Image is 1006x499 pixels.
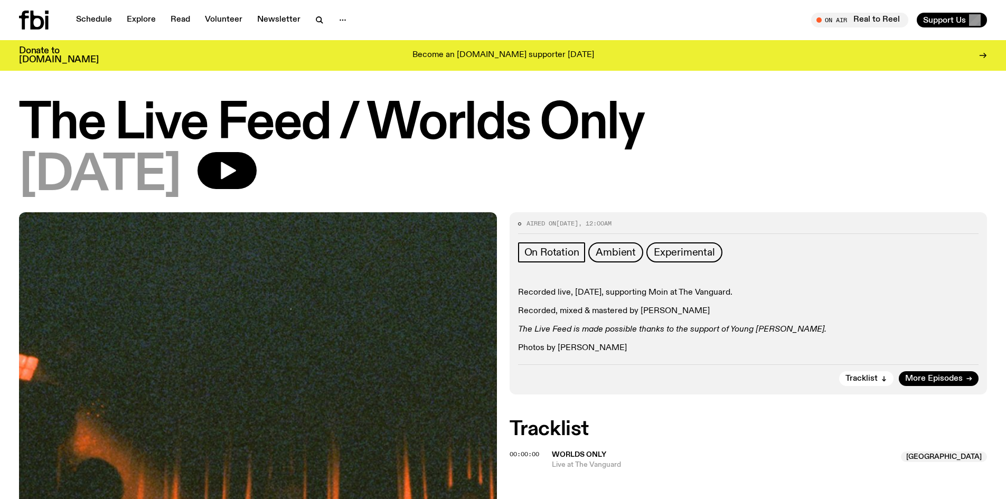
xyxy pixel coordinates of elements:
[839,371,894,386] button: Tracklist
[19,100,987,148] h1: The Live Feed / Worlds Only
[556,219,578,228] span: [DATE]
[811,13,908,27] button: On AirReal to Reel
[578,219,612,228] span: , 12:00am
[588,242,643,262] a: Ambient
[646,242,722,262] a: Experimental
[412,51,594,60] p: Become an [DOMAIN_NAME] supporter [DATE]
[845,375,878,383] span: Tracklist
[596,247,636,258] span: Ambient
[524,247,579,258] span: On Rotation
[901,451,987,462] span: [GEOGRAPHIC_DATA]
[251,13,307,27] a: Newsletter
[552,451,606,458] span: Worlds Only
[552,460,895,470] span: Live at The Vanguard
[899,371,979,386] a: More Episodes
[510,450,539,458] span: 00:00:00
[19,46,99,64] h3: Donate to [DOMAIN_NAME]
[518,288,979,298] p: Recorded live, [DATE], supporting Moin at The Vanguard.
[518,343,979,353] p: Photos by [PERSON_NAME]
[923,15,966,25] span: Support Us
[510,451,539,457] button: 00:00:00
[518,306,979,316] p: Recorded, mixed & mastered by [PERSON_NAME]
[164,13,196,27] a: Read
[518,242,586,262] a: On Rotation
[120,13,162,27] a: Explore
[70,13,118,27] a: Schedule
[518,325,826,334] em: The Live Feed is made possible thanks to the support of Young [PERSON_NAME].
[19,152,181,200] span: [DATE]
[526,219,556,228] span: Aired on
[917,13,987,27] button: Support Us
[510,420,988,439] h2: Tracklist
[905,375,963,383] span: More Episodes
[199,13,249,27] a: Volunteer
[654,247,715,258] span: Experimental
